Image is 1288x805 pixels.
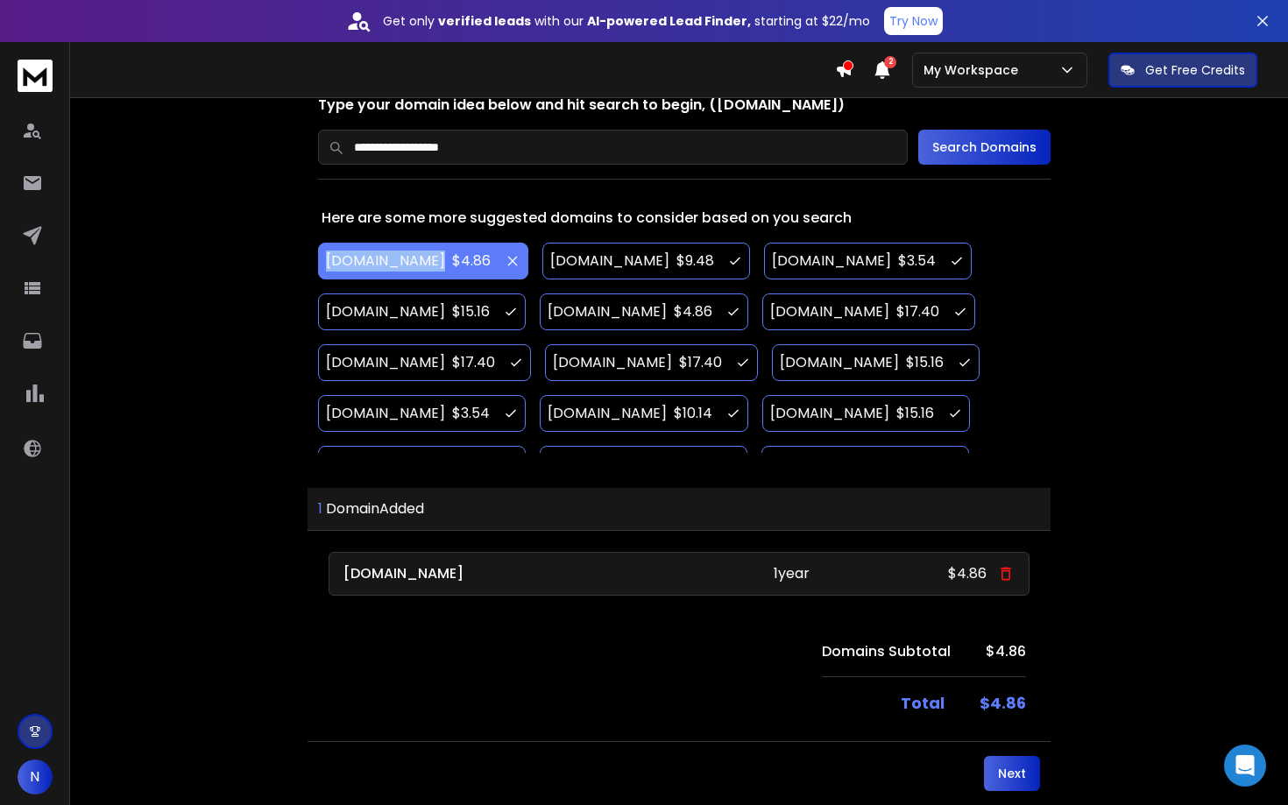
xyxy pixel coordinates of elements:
[452,301,490,322] h4: $ 15.16
[18,60,53,92] img: logo
[901,691,945,716] h4: Total
[548,301,667,322] h3: [DOMAIN_NAME]
[884,7,943,35] button: Try Now
[326,403,445,424] h3: [DOMAIN_NAME]
[896,403,934,424] h4: $ 15.16
[896,301,939,322] h4: $ 17.40
[550,251,669,272] h3: [DOMAIN_NAME]
[18,759,53,794] button: N
[1224,745,1266,787] div: Open Intercom Messenger
[924,61,1025,79] p: My Workspace
[674,403,712,424] h4: $ 10.14
[674,301,712,322] h4: $ 4.86
[452,403,490,424] h4: $ 3.54
[948,563,987,584] p: $4.86
[822,641,951,662] h4: Domains Subtotal
[326,251,445,272] h3: [DOMAIN_NAME]
[343,563,635,584] p: [DOMAIN_NAME]
[679,352,722,373] h4: $ 17.40
[906,352,944,373] h4: $ 15.16
[1145,61,1245,79] p: Get Free Credits
[889,12,938,30] p: Try Now
[1108,53,1257,88] button: Get Free Credits
[308,488,1051,531] h3: Domain Added
[770,301,889,322] h3: [DOMAIN_NAME]
[780,352,899,373] h3: [DOMAIN_NAME]
[326,301,445,322] h3: [DOMAIN_NAME]
[980,691,1026,716] h2: $ 4.86
[918,130,1051,165] button: Search Domains
[326,352,445,373] h3: [DOMAIN_NAME]
[884,56,896,68] span: 2
[986,641,1026,662] h2: $ 4.86
[646,563,938,584] p: 1 year
[984,756,1040,791] button: Next
[452,251,491,272] h4: $ 4.86
[318,95,1051,116] h2: Type your domain idea below and hit search to begin, ([DOMAIN_NAME])
[587,12,751,30] strong: AI-powered Lead Finder,
[676,251,714,272] h4: $ 9.48
[452,352,495,373] h4: $ 17.40
[772,251,891,272] h3: [DOMAIN_NAME]
[318,498,322,519] span: 1
[553,352,672,373] h3: [DOMAIN_NAME]
[318,208,1051,229] p: Here are some more suggested domains to consider based on you search
[770,403,889,424] h3: [DOMAIN_NAME]
[438,12,531,30] strong: verified leads
[383,12,870,30] p: Get only with our starting at $22/mo
[548,403,667,424] h3: [DOMAIN_NAME]
[898,251,936,272] h4: $ 3.54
